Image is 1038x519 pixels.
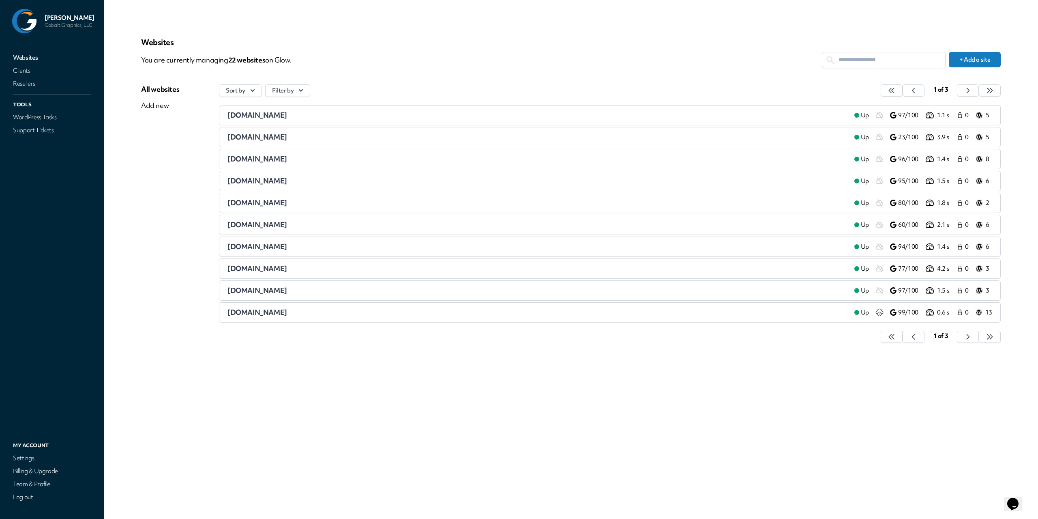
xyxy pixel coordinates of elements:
[227,198,287,207] span: [DOMAIN_NAME]
[985,308,992,317] p: 13
[219,84,262,97] button: Sort by
[227,220,848,230] a: [DOMAIN_NAME]
[898,111,924,120] p: 97/100
[986,155,992,164] p: 8
[890,176,957,186] a: 95/100 1.5 s
[965,308,971,317] span: 0
[957,132,973,142] a: 0
[957,308,973,317] a: 0
[11,99,92,110] p: Tools
[262,55,266,65] span: s
[957,286,973,295] a: 0
[898,308,924,317] p: 99/100
[933,332,948,340] span: 1 of 3
[227,176,287,185] span: [DOMAIN_NAME]
[949,52,1001,67] button: + Add a site
[227,308,287,317] span: [DOMAIN_NAME]
[861,221,869,229] span: Up
[861,243,869,251] span: Up
[227,198,848,208] a: [DOMAIN_NAME]
[861,265,869,273] span: Up
[937,111,957,120] p: 1.1 s
[890,198,957,208] a: 80/100 1.8 s
[898,155,924,164] p: 96/100
[11,125,92,136] a: Support Tickets
[937,308,957,317] p: 0.6 s
[861,155,869,164] span: Up
[848,198,875,208] a: Up
[11,52,92,63] a: Websites
[965,265,971,273] span: 0
[890,286,957,295] a: 97/100 1.5 s
[986,243,992,251] p: 6
[976,286,992,295] a: 3
[898,177,924,185] p: 95/100
[45,22,94,28] p: Cobalt Graphics, LLC
[227,308,848,317] a: [DOMAIN_NAME]
[965,177,971,185] span: 0
[898,199,924,207] p: 80/100
[965,221,971,229] span: 0
[861,111,869,120] span: Up
[227,110,848,120] a: [DOMAIN_NAME]
[227,110,287,120] span: [DOMAIN_NAME]
[11,112,92,123] a: WordPress Tasks
[898,243,924,251] p: 94/100
[848,176,875,186] a: Up
[11,452,92,464] a: Settings
[228,55,266,65] span: 22 website
[227,242,287,251] span: [DOMAIN_NAME]
[965,155,971,164] span: 0
[890,110,957,120] a: 97/100 1.1 s
[986,111,992,120] p: 5
[986,177,992,185] p: 6
[11,65,92,76] a: Clients
[965,111,971,120] span: 0
[937,199,957,207] p: 1.8 s
[227,132,848,142] a: [DOMAIN_NAME]
[890,220,957,230] a: 60/100 2.1 s
[976,308,992,317] a: 13
[937,133,957,142] p: 3.9 s
[976,110,992,120] a: 5
[227,264,287,273] span: [DOMAIN_NAME]
[937,243,957,251] p: 1.4 s
[11,465,92,477] a: Billing & Upgrade
[227,286,848,295] a: [DOMAIN_NAME]
[937,265,957,273] p: 4.2 s
[861,286,869,295] span: Up
[11,478,92,490] a: Team & Profile
[957,220,973,230] a: 0
[227,176,848,186] a: [DOMAIN_NAME]
[848,264,875,273] a: Up
[141,84,179,94] div: All websites
[227,220,287,229] span: [DOMAIN_NAME]
[976,154,992,164] a: 8
[976,242,992,252] a: 6
[957,264,973,273] a: 0
[937,177,957,185] p: 1.5 s
[848,220,875,230] a: Up
[227,264,848,273] a: [DOMAIN_NAME]
[141,52,822,68] p: You are currently managing on Glow.
[957,242,973,252] a: 0
[986,286,992,295] p: 3
[141,37,1001,47] p: Websites
[861,177,869,185] span: Up
[265,84,311,97] button: Filter by
[933,86,948,94] span: 1 of 3
[937,155,957,164] p: 1.4 s
[965,243,971,251] span: 0
[848,154,875,164] a: Up
[227,242,848,252] a: [DOMAIN_NAME]
[861,133,869,142] span: Up
[227,154,848,164] a: [DOMAIN_NAME]
[937,221,957,229] p: 2.1 s
[937,286,957,295] p: 1.5 s
[976,132,992,142] a: 5
[11,78,92,89] a: Resellers
[898,286,924,295] p: 97/100
[986,221,992,229] p: 6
